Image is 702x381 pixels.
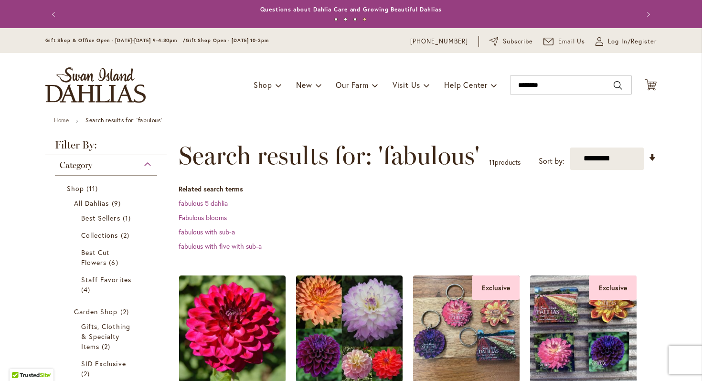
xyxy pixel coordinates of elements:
a: Garden Shop [74,307,140,317]
button: 1 of 4 [334,18,338,21]
span: New [296,80,312,90]
span: 2 [120,307,131,317]
button: Previous [45,5,64,24]
span: Log In/Register [608,37,657,46]
div: Exclusive [589,275,637,300]
span: Visit Us [393,80,420,90]
button: Next [638,5,657,24]
p: products [489,155,521,170]
iframe: Launch Accessibility Center [7,347,34,374]
strong: Search results for: 'fabulous' [85,116,162,124]
span: Search results for: 'fabulous' [179,141,479,170]
span: Best Sellers [81,213,120,222]
a: Log In/Register [596,37,657,46]
a: Shop [67,183,148,193]
a: Staff Favorites [81,275,133,295]
dt: Related search terms [179,184,657,194]
button: 2 of 4 [344,18,347,21]
button: 4 of 4 [363,18,366,21]
span: 6 [109,257,120,267]
span: Shop [67,184,84,193]
span: Gift Shop Open - [DATE] 10-3pm [186,37,269,43]
span: Best Cut Flowers [81,248,109,267]
a: Subscribe [489,37,533,46]
span: Our Farm [336,80,368,90]
div: Exclusive [472,275,520,300]
a: Collections [81,230,133,240]
a: Questions about Dahlia Care and Growing Beautiful Dahlias [260,6,441,13]
span: Gifts, Clothing & Specialty Items [81,322,130,351]
a: store logo [45,67,146,103]
span: Staff Favorites [81,275,131,284]
span: 9 [112,198,123,208]
a: All Dahlias [74,198,140,208]
button: 3 of 4 [353,18,357,21]
a: SID Exclusive [81,359,133,379]
span: 11 [86,183,100,193]
span: SID Exclusive [81,359,126,368]
a: fabulous 5 dahlia [179,199,228,208]
a: Best Cut Flowers [81,247,133,267]
span: 4 [81,285,93,295]
span: 1 [123,213,133,223]
span: 2 [121,230,132,240]
span: Help Center [444,80,488,90]
span: Gift Shop & Office Open - [DATE]-[DATE] 9-4:30pm / [45,37,186,43]
a: fabulous with five with sub-a [179,242,262,251]
a: Best Sellers [81,213,133,223]
span: Category [60,160,92,170]
span: 11 [489,158,495,167]
a: Home [54,116,69,124]
a: Gifts, Clothing &amp; Specialty Items [81,321,133,351]
span: Subscribe [503,37,533,46]
span: Shop [254,80,272,90]
a: [PHONE_NUMBER] [410,37,468,46]
span: 2 [102,341,113,351]
a: Fabulous blooms [179,213,227,222]
span: All Dahlias [74,199,109,208]
span: Garden Shop [74,307,118,316]
span: Collections [81,231,118,240]
label: Sort by: [539,152,564,170]
span: Email Us [558,37,585,46]
a: fabulous with sub-a [179,227,235,236]
strong: Filter By: [45,140,167,155]
a: Email Us [543,37,585,46]
span: 2 [81,369,92,379]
